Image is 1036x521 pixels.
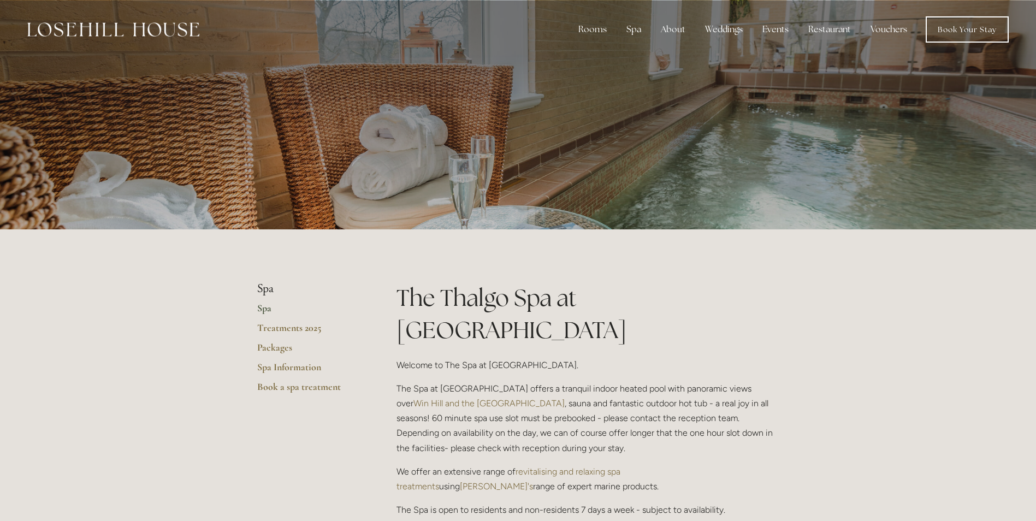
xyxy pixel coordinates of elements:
[257,361,362,381] a: Spa Information
[396,358,779,372] p: Welcome to The Spa at [GEOGRAPHIC_DATA].
[754,19,797,40] div: Events
[570,19,615,40] div: Rooms
[257,302,362,322] a: Spa
[257,381,362,400] a: Book a spa treatment
[800,19,860,40] div: Restaurant
[257,282,362,296] li: Spa
[862,19,916,40] a: Vouchers
[460,481,533,492] a: [PERSON_NAME]'s
[396,464,779,494] p: We offer an extensive range of using range of expert marine products.
[413,398,565,408] a: Win Hill and the [GEOGRAPHIC_DATA]
[396,502,779,517] p: The Spa is open to residents and non-residents 7 days a week - subject to availability.
[696,19,751,40] div: Weddings
[396,282,779,346] h1: The Thalgo Spa at [GEOGRAPHIC_DATA]
[926,16,1009,43] a: Book Your Stay
[257,341,362,361] a: Packages
[618,19,650,40] div: Spa
[257,322,362,341] a: Treatments 2025
[27,22,199,37] img: Losehill House
[396,381,779,455] p: The Spa at [GEOGRAPHIC_DATA] offers a tranquil indoor heated pool with panoramic views over , sau...
[652,19,694,40] div: About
